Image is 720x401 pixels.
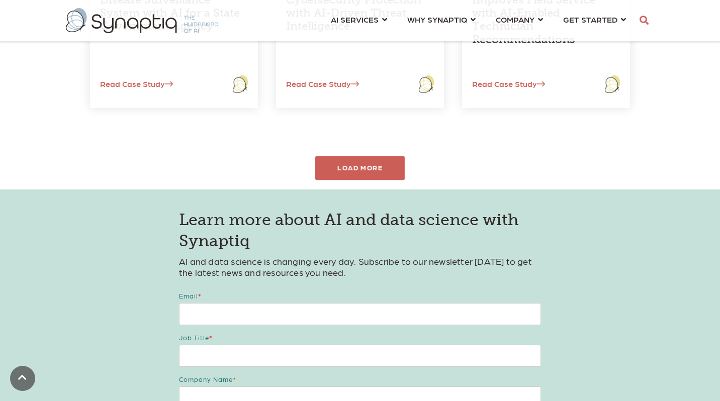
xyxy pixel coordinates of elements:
nav: menu [321,3,636,39]
img: logo [605,75,620,92]
a: AI SERVICES [331,10,387,29]
img: logo [419,75,434,92]
span: Job title [179,334,209,341]
a: Read Case Study [462,79,545,88]
a: GET STARTED [563,10,626,29]
img: logo [233,75,248,92]
span: Email [179,292,198,299]
p: AI and data science is changing every day. Subscribe to our newsletter [DATE] to get the latest n... [179,256,541,277]
span: GET STARTED [563,13,617,26]
div: LOAD MORE [315,156,405,180]
a: Read Case Study [90,79,173,88]
span: AI SERVICES [331,13,379,26]
a: WHY SYNAPTIQ [407,10,476,29]
img: synaptiq logo-2 [66,8,218,33]
a: Read Case Study [276,79,359,88]
span: Company name [179,375,233,383]
h3: Learn more about AI and data science with Synaptiq [179,210,541,251]
span: COMPANY [496,13,534,26]
span: WHY SYNAPTIQ [407,13,467,26]
a: COMPANY [496,10,543,29]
